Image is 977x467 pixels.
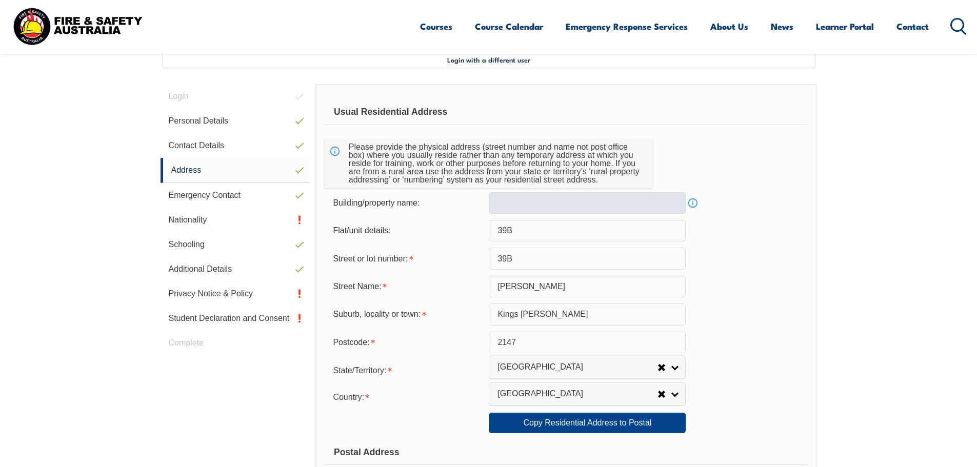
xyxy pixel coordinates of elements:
[497,389,657,399] span: [GEOGRAPHIC_DATA]
[161,109,310,133] a: Personal Details
[161,133,310,158] a: Contact Details
[710,13,748,40] a: About Us
[325,386,489,407] div: Country is required.
[566,13,688,40] a: Emergency Response Services
[325,333,489,352] div: Postcode is required.
[489,413,686,433] a: Copy Residential Address to Postal
[161,158,310,183] a: Address
[325,359,489,380] div: State/Territory is required.
[161,281,310,306] a: Privacy Notice & Policy
[325,249,489,268] div: Street or lot number is required.
[325,277,489,296] div: Street Name is required.
[497,362,657,373] span: [GEOGRAPHIC_DATA]
[896,13,929,40] a: Contact
[475,13,543,40] a: Course Calendar
[161,183,310,208] a: Emergency Contact
[816,13,874,40] a: Learner Portal
[325,221,489,240] div: Flat/unit details:
[325,193,489,213] div: Building/property name:
[325,304,489,324] div: Suburb, locality or town is required.
[420,13,452,40] a: Courses
[325,99,807,125] div: Usual Residential Address
[333,393,364,401] span: Country:
[333,366,386,375] span: State/Territory:
[161,306,310,331] a: Student Declaration and Consent
[345,139,645,188] div: Please provide the physical address (street number and name not post office box) where you usuall...
[161,232,310,257] a: Schooling
[161,257,310,281] a: Additional Details
[771,13,793,40] a: News
[325,439,807,465] div: Postal Address
[686,196,700,210] a: Info
[447,55,530,64] span: Login with a different user
[161,208,310,232] a: Nationality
